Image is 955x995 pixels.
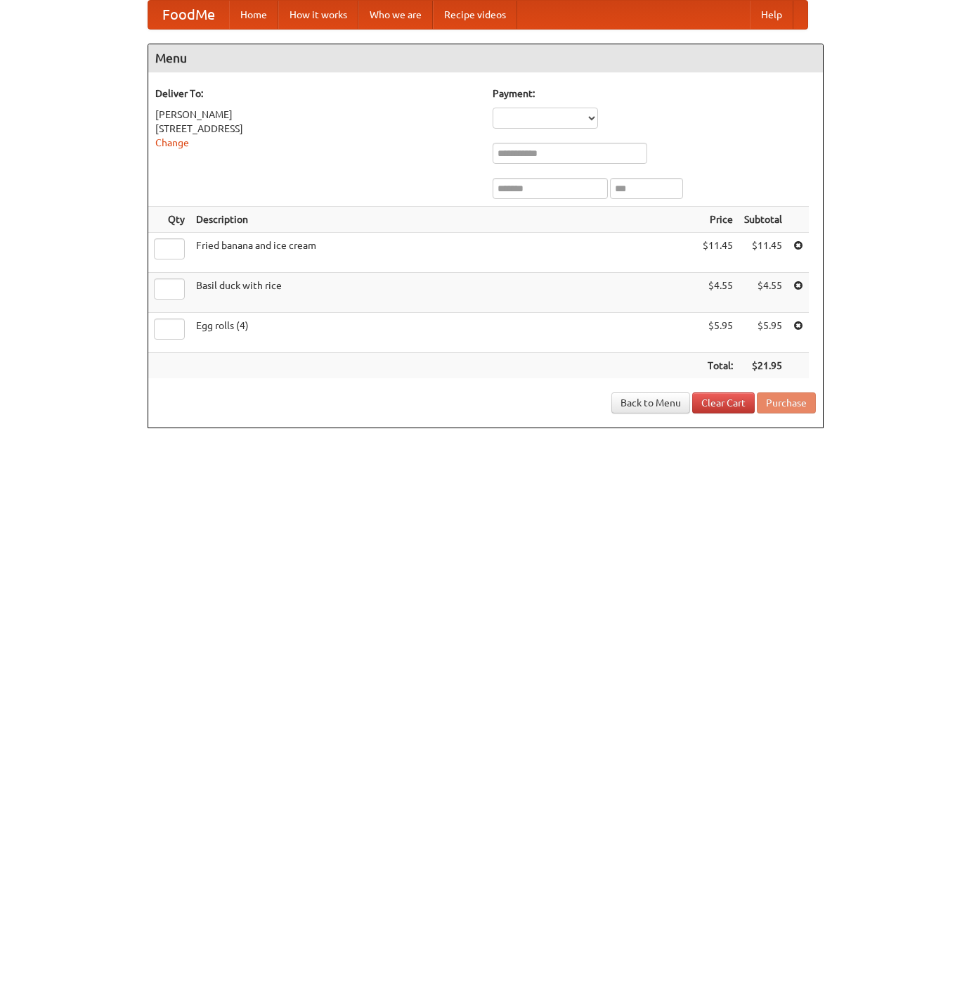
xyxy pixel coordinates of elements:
div: [STREET_ADDRESS] [155,122,479,136]
h4: Menu [148,44,823,72]
a: Help [750,1,793,29]
a: Home [229,1,278,29]
div: [PERSON_NAME] [155,108,479,122]
td: $11.45 [739,233,788,273]
a: FoodMe [148,1,229,29]
a: Recipe videos [433,1,517,29]
a: Change [155,137,189,148]
a: Back to Menu [611,392,690,413]
a: How it works [278,1,358,29]
td: Basil duck with rice [190,273,697,313]
h5: Payment: [493,86,816,101]
th: Total: [697,353,739,379]
h5: Deliver To: [155,86,479,101]
th: $21.95 [739,353,788,379]
th: Description [190,207,697,233]
td: Fried banana and ice cream [190,233,697,273]
th: Subtotal [739,207,788,233]
button: Purchase [757,392,816,413]
a: Clear Cart [692,392,755,413]
a: Who we are [358,1,433,29]
td: $5.95 [739,313,788,353]
td: $5.95 [697,313,739,353]
td: Egg rolls (4) [190,313,697,353]
th: Qty [148,207,190,233]
td: $4.55 [739,273,788,313]
td: $4.55 [697,273,739,313]
td: $11.45 [697,233,739,273]
th: Price [697,207,739,233]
